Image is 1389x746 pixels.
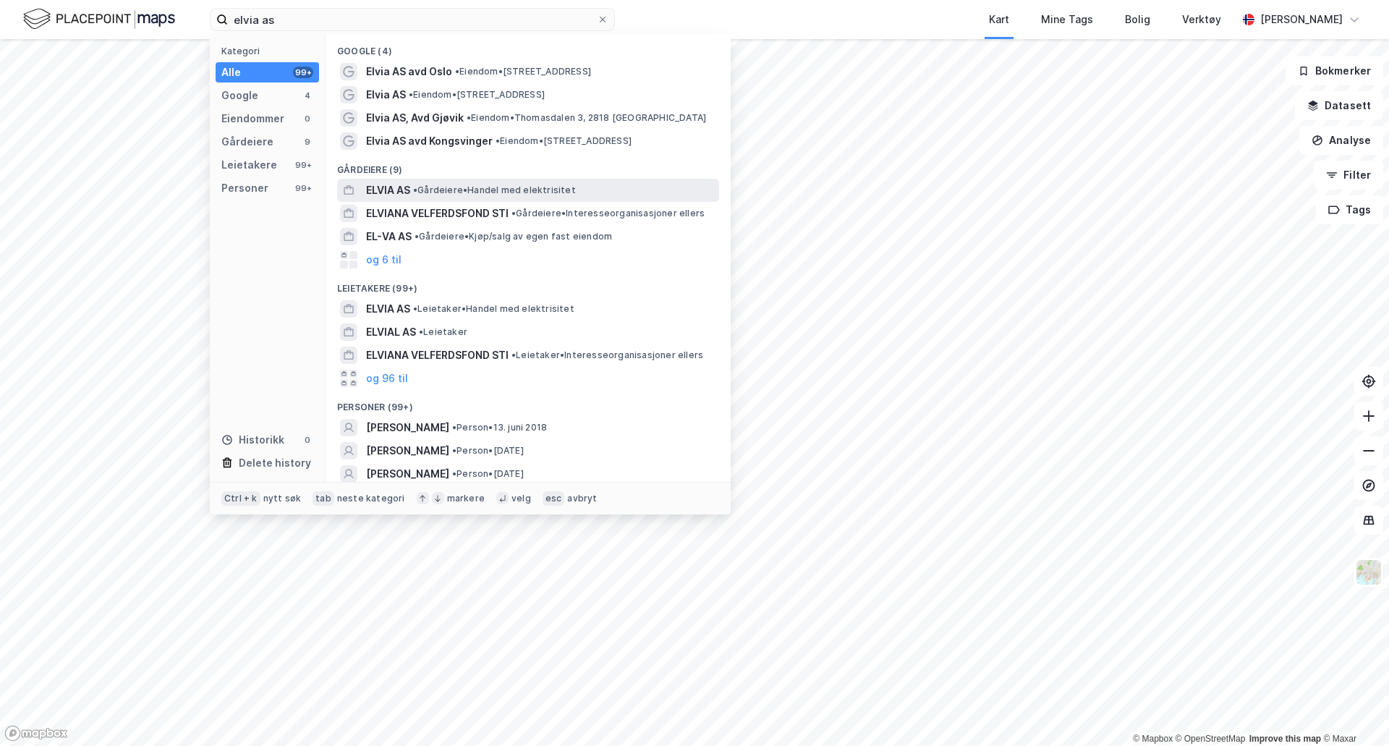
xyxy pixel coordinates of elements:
[221,87,258,104] div: Google
[366,205,509,222] span: ELVIANA VELFERDSFOND STI
[496,135,632,147] span: Eiendom • [STREET_ADDRESS]
[366,465,449,483] span: [PERSON_NAME]
[366,132,493,150] span: Elvia AS avd Kongsvinger
[221,46,319,56] div: Kategori
[221,133,273,151] div: Gårdeiere
[511,349,703,361] span: Leietaker • Interesseorganisasjoner ellers
[467,112,471,123] span: •
[221,156,277,174] div: Leietakere
[366,323,416,341] span: ELVIAL AS
[1317,677,1389,746] iframe: Chat Widget
[409,89,413,100] span: •
[366,251,402,268] button: og 6 til
[447,493,485,504] div: markere
[413,185,576,196] span: Gårdeiere • Handel med elektrisitet
[467,112,706,124] span: Eiendom • Thomasdalen 3, 2818 [GEOGRAPHIC_DATA]
[366,109,464,127] span: Elvia AS, Avd Gjøvik
[228,9,597,30] input: Søk på adresse, matrikkel, gårdeiere, leietakere eller personer
[366,442,449,459] span: [PERSON_NAME]
[413,303,417,314] span: •
[326,34,731,60] div: Google (4)
[1286,56,1383,85] button: Bokmerker
[419,326,467,338] span: Leietaker
[455,66,459,77] span: •
[302,434,313,446] div: 0
[239,454,311,472] div: Delete history
[23,7,175,32] img: logo.f888ab2527a4732fd821a326f86c7f29.svg
[543,491,565,506] div: esc
[413,185,417,195] span: •
[415,231,419,242] span: •
[413,303,574,315] span: Leietaker • Handel med elektrisitet
[1041,11,1093,28] div: Mine Tags
[452,445,456,456] span: •
[366,370,408,387] button: og 96 til
[4,725,68,742] a: Mapbox homepage
[221,491,260,506] div: Ctrl + k
[452,445,524,457] span: Person • [DATE]
[1355,559,1382,586] img: Z
[1314,161,1383,190] button: Filter
[366,63,452,80] span: Elvia AS avd Oslo
[1182,11,1221,28] div: Verktøy
[313,491,334,506] div: tab
[452,468,456,479] span: •
[452,422,547,433] span: Person • 13. juni 2018
[452,468,524,480] span: Person • [DATE]
[1295,91,1383,120] button: Datasett
[293,159,313,171] div: 99+
[452,422,456,433] span: •
[1249,734,1321,744] a: Improve this map
[326,271,731,297] div: Leietakere (99+)
[366,86,406,103] span: Elvia AS
[1133,734,1173,744] a: Mapbox
[511,208,705,219] span: Gårdeiere • Interesseorganisasjoner ellers
[1316,195,1383,224] button: Tags
[1125,11,1150,28] div: Bolig
[366,419,449,436] span: [PERSON_NAME]
[455,66,591,77] span: Eiendom • [STREET_ADDRESS]
[337,493,405,504] div: neste kategori
[1317,677,1389,746] div: Kontrollprogram for chat
[221,431,284,449] div: Historikk
[221,110,284,127] div: Eiendommer
[302,90,313,101] div: 4
[366,300,410,318] span: ELVIA AS
[511,349,516,360] span: •
[302,113,313,124] div: 0
[293,67,313,78] div: 99+
[366,228,412,245] span: EL-VA AS
[989,11,1009,28] div: Kart
[366,182,410,199] span: ELVIA AS
[263,493,302,504] div: nytt søk
[409,89,545,101] span: Eiendom • [STREET_ADDRESS]
[496,135,500,146] span: •
[415,231,612,242] span: Gårdeiere • Kjøp/salg av egen fast eiendom
[221,64,241,81] div: Alle
[1176,734,1246,744] a: OpenStreetMap
[567,493,597,504] div: avbryt
[302,136,313,148] div: 9
[326,390,731,416] div: Personer (99+)
[366,347,509,364] span: ELVIANA VELFERDSFOND STI
[293,182,313,194] div: 99+
[221,179,268,197] div: Personer
[326,153,731,179] div: Gårdeiere (9)
[419,326,423,337] span: •
[1260,11,1343,28] div: [PERSON_NAME]
[511,493,531,504] div: velg
[1299,126,1383,155] button: Analyse
[511,208,516,219] span: •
